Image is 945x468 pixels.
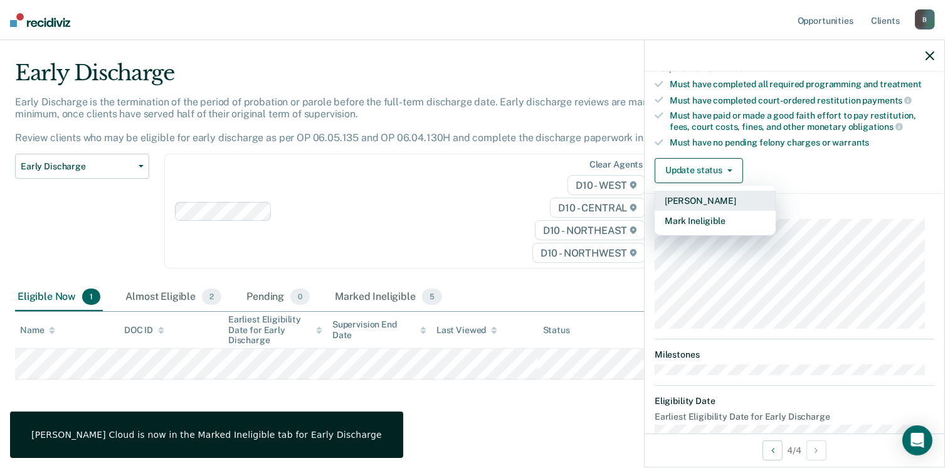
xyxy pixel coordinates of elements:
div: Earliest Eligibility Date for Early Discharge [228,314,322,346]
div: Marked Ineligible [332,284,445,311]
span: D10 - NORTHEAST [535,220,645,240]
div: Clear agents [589,159,643,170]
div: Open Intercom Messenger [902,425,932,455]
div: Must have completed court-ordered restitution [670,95,934,106]
span: payments [863,95,912,105]
div: Must have no pending felony charges or [670,137,934,148]
span: warrants [833,137,870,147]
span: treatment [880,79,922,89]
div: Pending [244,284,312,311]
div: Status [543,325,570,336]
span: 1 [82,289,100,305]
button: Next Opportunity [806,440,826,460]
div: Early Discharge [15,60,724,96]
span: D10 - NORTHWEST [532,243,645,263]
dt: Eligibility Date [655,396,934,407]
dt: Earliest Eligibility Date for Early Discharge [655,412,934,422]
span: 2 [202,289,221,305]
span: 5 [422,289,442,305]
div: B [915,9,935,29]
button: Mark Ineligible [655,211,776,231]
button: [PERSON_NAME] [655,191,776,211]
span: Early Discharge [21,161,134,172]
p: Early Discharge is the termination of the period of probation or parole before the full-term disc... [15,96,689,144]
img: Recidiviz [10,13,70,27]
button: Update status [655,158,743,183]
div: Almost Eligible [123,284,224,311]
dt: Milestones [655,349,934,360]
dt: Supervision [655,204,934,215]
div: Must have paid or made a good faith effort to pay restitution, fees, court costs, fines, and othe... [670,110,934,132]
div: Name [20,325,55,336]
div: Eligible Now [15,284,103,311]
div: Supervision End Date [332,319,426,341]
div: Last Viewed [436,325,497,336]
div: [PERSON_NAME] Cloud is now in the Marked Ineligible tab for Early Discharge [31,429,382,440]
span: obligations [848,122,903,132]
span: D10 - WEST [568,175,645,195]
button: Previous Opportunity [763,440,783,460]
span: D10 - CENTRAL [550,198,645,218]
div: 4 / 4 [645,433,944,467]
div: Must have completed all required programming and [670,79,934,90]
span: 0 [290,289,310,305]
div: DOC ID [124,325,164,336]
